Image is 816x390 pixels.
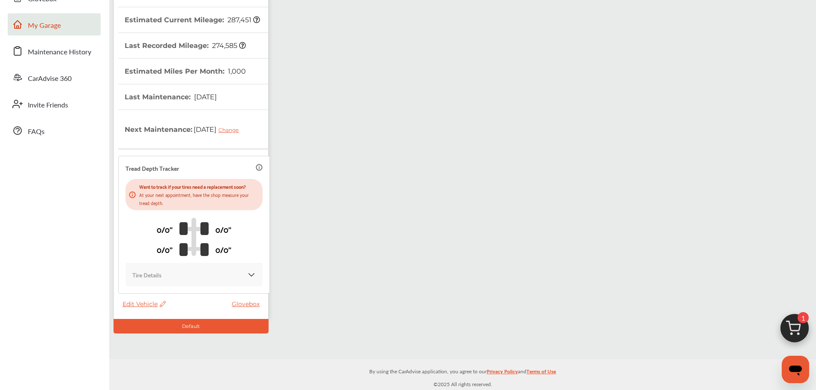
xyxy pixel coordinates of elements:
[125,84,217,110] th: Last Maintenance :
[192,119,245,140] span: [DATE]
[28,100,68,111] span: Invite Friends
[157,223,173,236] p: 0/0"
[28,20,61,31] span: My Garage
[123,300,166,308] span: Edit Vehicle
[157,243,173,256] p: 0/0"
[139,191,259,207] p: At your next appointment, have the shop measure your tread depth.
[114,319,269,333] div: Default
[8,119,101,142] a: FAQs
[487,366,518,380] a: Privacy Policy
[247,271,256,279] img: KOKaJQAAAABJRU5ErkJggg==
[218,127,243,133] div: Change
[211,42,246,50] span: 274,585
[8,93,101,115] a: Invite Friends
[132,270,161,280] p: Tire Details
[8,66,101,89] a: CarAdvise 360
[8,40,101,62] a: Maintenance History
[782,356,809,383] iframe: Button to launch messaging window
[28,47,91,58] span: Maintenance History
[8,13,101,36] a: My Garage
[215,243,231,256] p: 0/0"
[193,93,217,101] span: [DATE]
[109,359,816,390] div: © 2025 All rights reserved.
[125,59,246,84] th: Estimated Miles Per Month :
[109,366,816,375] p: By using the CarAdvise application, you agree to our and
[526,366,556,380] a: Terms of Use
[774,310,815,351] img: cart_icon.3d0951e8.svg
[179,217,209,256] img: tire_track_logo.b900bcbc.svg
[226,16,260,24] span: 287,451
[125,110,245,149] th: Next Maintenance :
[126,163,179,173] p: Tread Depth Tracker
[28,126,45,137] span: FAQs
[139,182,259,191] p: Want to track if your tires need a replacement soon?
[125,7,260,33] th: Estimated Current Mileage :
[232,300,264,308] a: Glovebox
[215,223,231,236] p: 0/0"
[227,67,246,75] span: 1,000
[798,312,809,323] span: 1
[125,33,246,58] th: Last Recorded Mileage :
[28,73,72,84] span: CarAdvise 360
